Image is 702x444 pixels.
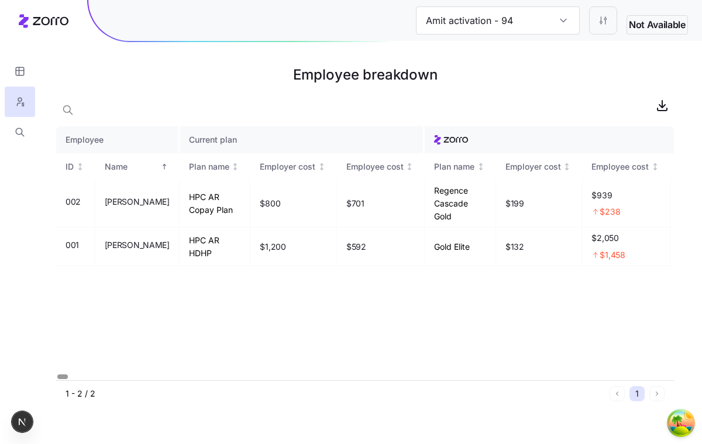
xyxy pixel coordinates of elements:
[346,160,404,173] div: Employee cost
[591,190,660,201] span: $939
[105,239,170,251] span: [PERSON_NAME]
[56,126,180,153] th: Employee
[180,228,251,266] td: HPC AR HDHP
[66,160,74,173] div: ID
[589,6,617,35] button: Settings
[260,241,285,253] span: $1,200
[56,153,95,180] th: IDNot sorted
[231,163,239,171] div: Not sorted
[505,241,524,253] span: $132
[600,206,620,218] span: $238
[105,160,159,173] div: Name
[66,388,605,400] div: 1 - 2 / 2
[591,160,649,173] div: Employee cost
[95,153,180,180] th: NameSorted ascending
[180,126,425,153] th: Current plan
[189,160,229,173] div: Plan name
[180,153,251,180] th: Plan nameNot sorted
[66,196,81,208] span: 002
[651,163,659,171] div: Not sorted
[250,153,337,180] th: Employer costNot sorted
[505,198,524,209] span: $199
[629,386,645,401] button: 1
[105,196,170,208] span: [PERSON_NAME]
[649,386,665,401] button: Next page
[160,163,168,171] div: Sorted ascending
[180,180,251,228] td: HPC AR Copay Plan
[496,153,583,180] th: Employer costNot sorted
[260,160,315,173] div: Employer cost
[425,180,496,228] td: Regence Cascade Gold
[600,249,625,261] span: $1,458
[629,18,686,32] span: Not Available
[346,198,364,209] span: $701
[76,163,84,171] div: Not sorted
[669,411,693,435] button: Open Tanstack query devtools
[337,153,425,180] th: Employee costNot sorted
[405,163,414,171] div: Not sorted
[591,232,660,244] span: $2,050
[434,160,474,173] div: Plan name
[56,61,674,89] h1: Employee breakdown
[425,153,496,180] th: Plan nameNot sorted
[425,228,496,266] td: Gold Elite
[563,163,571,171] div: Not sorted
[66,239,79,251] span: 001
[477,163,485,171] div: Not sorted
[346,241,366,253] span: $592
[318,163,326,171] div: Not sorted
[505,160,561,173] div: Employer cost
[260,198,280,209] span: $800
[610,386,625,401] button: Previous page
[582,153,670,180] th: Employee costNot sorted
